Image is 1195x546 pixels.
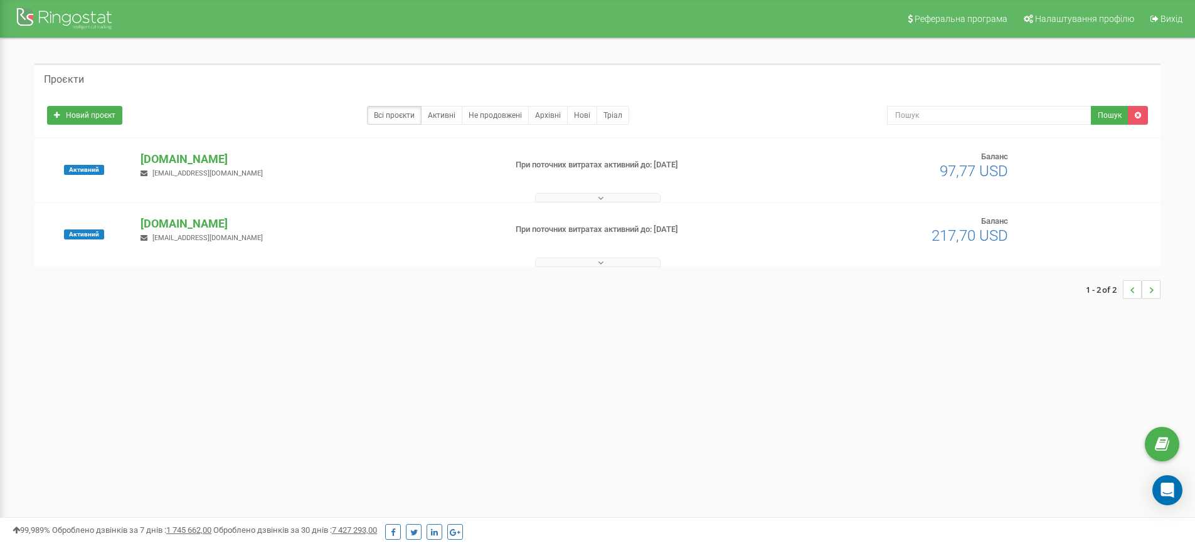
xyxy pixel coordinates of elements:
[516,224,777,236] p: При поточних витратах активний до: [DATE]
[44,74,84,85] h5: Проєкти
[528,106,568,125] a: Архівні
[1035,14,1134,24] span: Налаштування профілю
[597,106,629,125] a: Тріал
[64,229,104,239] span: Активний
[1152,475,1182,505] div: Open Intercom Messenger
[981,152,1008,161] span: Баланс
[47,106,122,125] a: Новий проєкт
[1160,14,1182,24] span: Вихід
[1086,268,1160,312] nav: ...
[887,106,1091,125] input: Пошук
[1086,280,1123,299] span: 1 - 2 of 2
[567,106,597,125] a: Нові
[52,525,211,535] span: Оброблено дзвінків за 7 днів :
[367,106,422,125] a: Всі проєкти
[981,216,1008,226] span: Баланс
[141,216,495,232] p: [DOMAIN_NAME]
[462,106,529,125] a: Не продовжені
[141,151,495,167] p: [DOMAIN_NAME]
[516,159,777,171] p: При поточних витратах активний до: [DATE]
[421,106,462,125] a: Активні
[13,525,50,535] span: 99,989%
[915,14,1007,24] span: Реферальна програма
[213,525,377,535] span: Оброблено дзвінків за 30 днів :
[932,227,1008,244] span: 217,70 USD
[166,525,211,535] u: 1 745 662,00
[64,165,104,175] span: Активний
[940,162,1008,180] span: 97,77 USD
[152,169,263,177] span: [EMAIL_ADDRESS][DOMAIN_NAME]
[152,234,263,242] span: [EMAIL_ADDRESS][DOMAIN_NAME]
[1091,106,1129,125] button: Пошук
[332,525,377,535] u: 7 427 293,00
